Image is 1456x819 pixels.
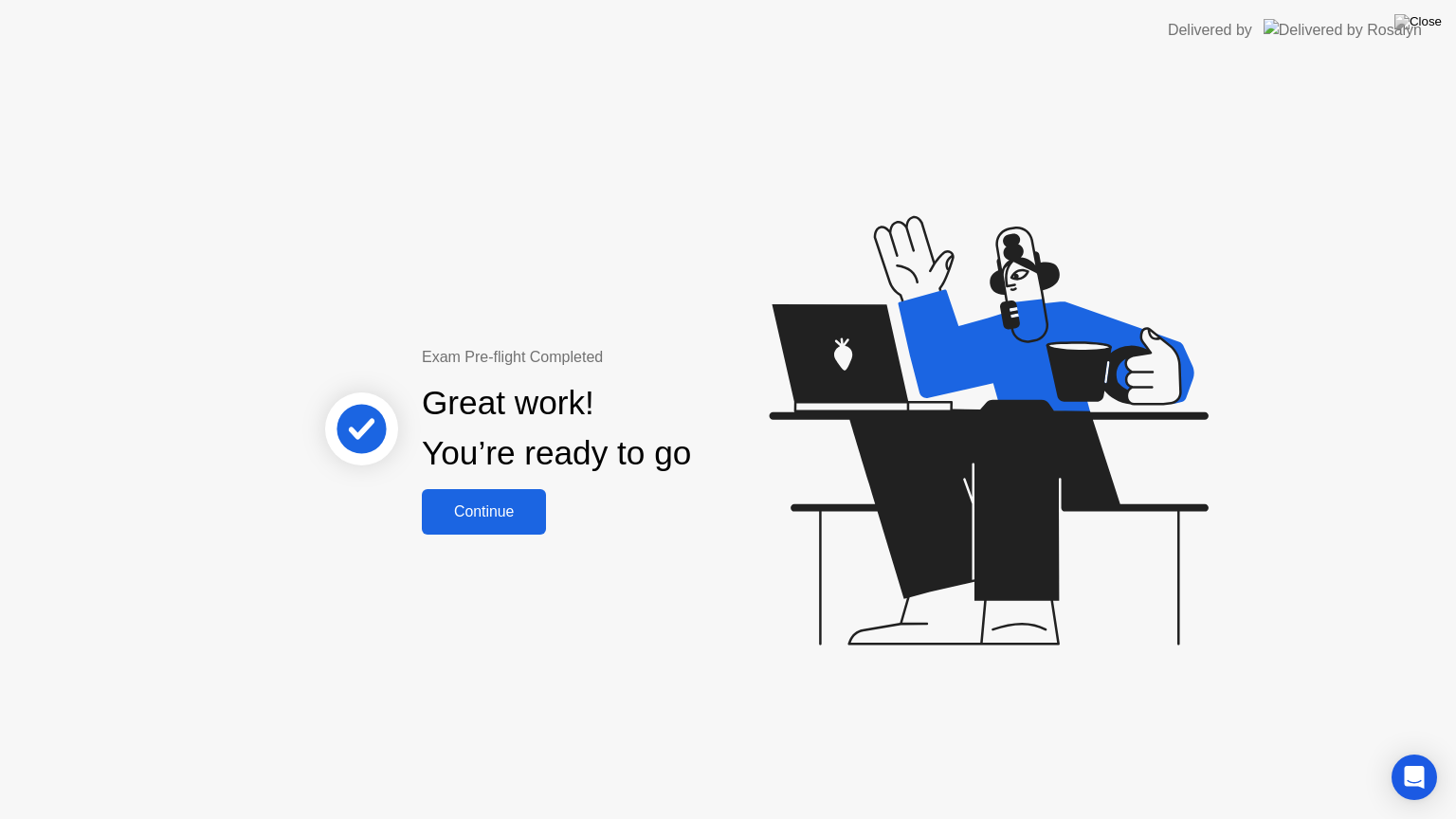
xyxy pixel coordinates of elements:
[1168,19,1252,42] div: Delivered by
[422,378,691,479] div: Great work! You’re ready to go
[422,489,546,535] button: Continue
[1264,19,1422,41] img: Delivered by Rosalyn
[1392,755,1437,800] div: Open Intercom Messenger
[1394,14,1442,29] img: Close
[422,346,813,369] div: Exam Pre-flight Completed
[428,503,540,520] div: Continue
